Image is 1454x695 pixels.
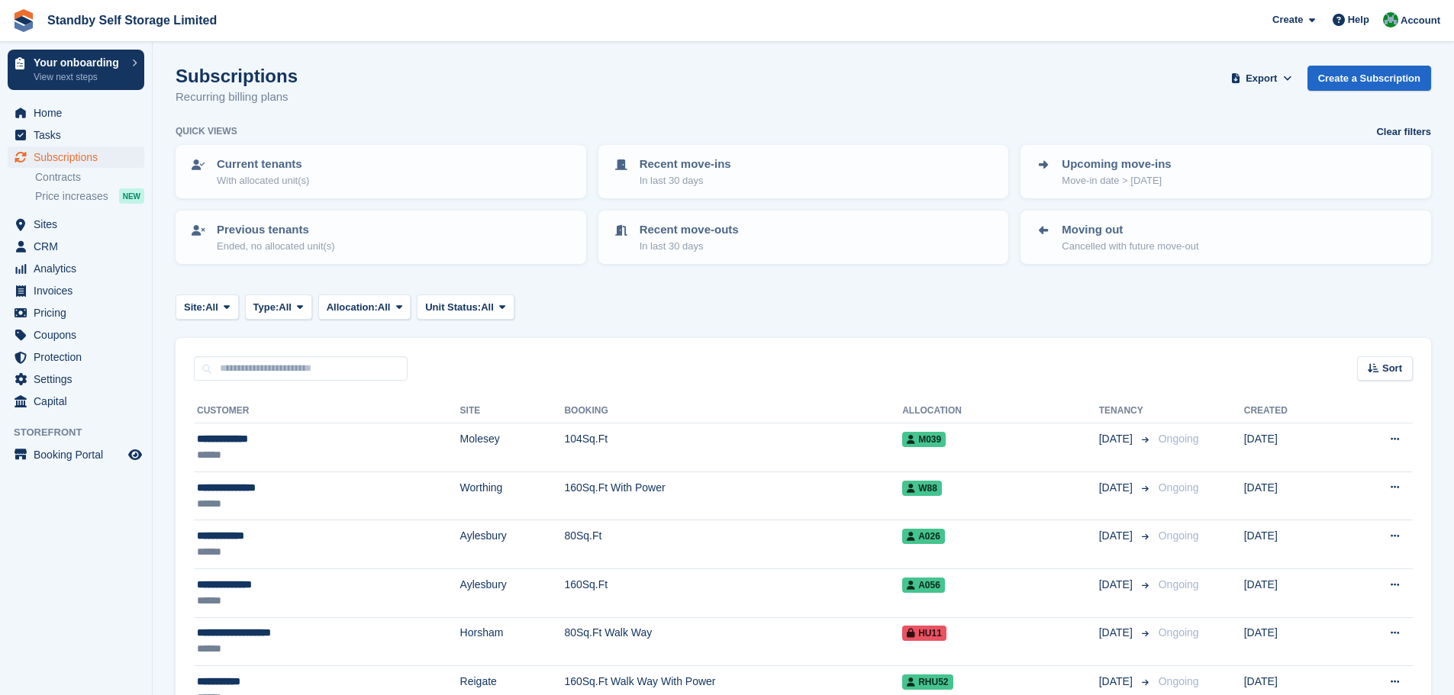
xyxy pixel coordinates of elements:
span: CRM [34,236,125,257]
p: Cancelled with future move-out [1062,239,1198,254]
a: menu [8,214,144,235]
span: Ongoing [1159,529,1199,542]
span: Type: [253,300,279,315]
td: [DATE] [1244,423,1342,472]
h1: Subscriptions [176,66,298,86]
span: Analytics [34,258,125,279]
span: All [378,300,391,315]
a: menu [8,346,144,368]
span: Site: [184,300,205,315]
span: Sort [1382,361,1402,376]
a: Create a Subscription [1307,66,1431,91]
a: menu [8,368,144,390]
a: Previous tenants Ended, no allocated unit(s) [177,212,585,262]
span: Invoices [34,280,125,301]
p: Recent move-outs [640,221,739,239]
a: Your onboarding View next steps [8,50,144,90]
a: Clear filters [1376,124,1431,140]
a: menu [8,146,144,168]
span: Booking Portal [34,444,125,465]
span: Capital [34,391,125,412]
button: Allocation: All [318,294,411,320]
span: [DATE] [1099,431,1136,447]
span: M039 [902,432,946,447]
span: A026 [902,529,945,544]
button: Export [1228,66,1295,91]
span: Create [1272,12,1303,27]
span: HU11 [902,626,946,641]
th: Tenancy [1099,399,1153,423]
p: In last 30 days [640,239,739,254]
span: Storefront [14,425,152,440]
td: Molesey [460,423,565,472]
a: Standby Self Storage Limited [41,8,223,33]
span: Sites [34,214,125,235]
span: [DATE] [1099,674,1136,690]
span: Protection [34,346,125,368]
span: Ongoing [1159,578,1199,590]
p: Previous tenants [217,221,335,239]
th: Created [1244,399,1342,423]
a: menu [8,302,144,323]
td: Aylesbury [460,568,565,617]
th: Booking [564,399,902,423]
span: Ongoing [1159,433,1199,445]
p: Your onboarding [34,57,124,68]
span: Subscriptions [34,146,125,168]
a: menu [8,391,144,412]
td: 80Sq.Ft Walk Way [564,617,902,666]
a: menu [8,258,144,279]
p: Upcoming move-ins [1062,156,1171,173]
span: RHU52 [902,674,953,690]
th: Customer [194,399,460,423]
a: Price increases NEW [35,188,144,204]
p: In last 30 days [640,173,731,188]
span: Price increases [35,189,108,204]
td: 160Sq.Ft [564,568,902,617]
a: menu [8,124,144,146]
a: menu [8,444,144,465]
td: 160Sq.Ft With Power [564,471,902,520]
div: NEW [119,188,144,204]
span: [DATE] [1099,480,1136,496]
a: Upcoming move-ins Move-in date > [DATE] [1022,146,1430,197]
p: Current tenants [217,156,309,173]
a: Recent move-outs In last 30 days [600,212,1007,262]
p: Ended, no allocated unit(s) [217,239,335,254]
span: Account [1401,13,1440,28]
p: View next steps [34,70,124,84]
p: Move-in date > [DATE] [1062,173,1171,188]
span: All [279,300,292,315]
span: Pricing [34,302,125,323]
span: A056 [902,578,945,593]
span: Tasks [34,124,125,146]
td: Worthing [460,471,565,520]
td: [DATE] [1244,471,1342,520]
a: Moving out Cancelled with future move-out [1022,212,1430,262]
a: menu [8,280,144,301]
span: [DATE] [1099,528,1136,544]
span: Ongoing [1159,626,1199,639]
a: Preview store [126,446,144,464]
span: All [205,300,218,315]
span: Settings [34,368,125,390]
span: [DATE] [1099,625,1136,641]
span: [DATE] [1099,577,1136,593]
td: [DATE] [1244,520,1342,569]
span: Unit Status: [425,300,481,315]
th: Allocation [902,399,1099,423]
img: Megan Cotton [1383,12,1398,27]
p: Moving out [1062,221,1198,239]
td: Aylesbury [460,520,565,569]
span: Export [1246,71,1277,86]
span: Ongoing [1159,675,1199,687]
p: Recurring billing plans [176,88,298,106]
a: Recent move-ins In last 30 days [600,146,1007,197]
span: Allocation: [327,300,378,315]
td: [DATE] [1244,617,1342,666]
a: menu [8,102,144,124]
td: [DATE] [1244,568,1342,617]
td: 104Sq.Ft [564,423,902,472]
span: Help [1348,12,1369,27]
a: Current tenants With allocated unit(s) [177,146,585,197]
